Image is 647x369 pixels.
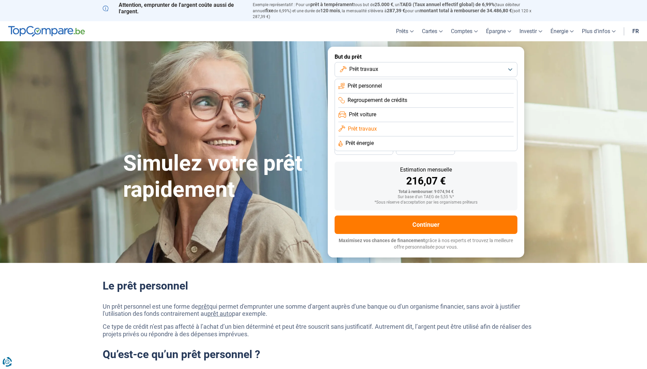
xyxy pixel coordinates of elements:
span: Prêt travaux [349,65,378,73]
p: Attention, emprunter de l'argent coûte aussi de l'argent. [103,2,245,15]
span: 25.000 € [374,2,393,7]
button: Continuer [335,216,517,234]
div: Sur base d'un TAEG de 5,55 %* [340,195,512,200]
p: grâce à nos experts et trouvez la meilleure offre personnalisée pour vous. [335,237,517,251]
span: Prêt travaux [348,125,377,133]
a: Prêts [392,21,418,41]
a: Énergie [546,21,578,41]
p: Exemple représentatif : Pour un tous but de , un (taux débiteur annuel de 6,99%) et une durée de ... [253,2,545,19]
img: TopCompare [8,26,85,37]
a: Plus d'infos [578,21,620,41]
div: *Sous réserve d'acceptation par les organismes prêteurs [340,200,512,205]
span: Prêt énergie [345,139,374,147]
span: Prêt personnel [348,82,382,90]
span: TAEG (Taux annuel effectif global) de 6,99% [400,2,495,7]
a: Cartes [418,21,447,41]
div: 216,07 € [340,176,512,186]
span: Regroupement de crédits [348,97,407,104]
a: Investir [515,21,546,41]
span: 24 mois [418,148,433,152]
a: prêt auto [207,310,232,317]
span: 30 mois [356,148,371,152]
span: Prêt voiture [349,111,376,118]
span: 120 mois [320,8,340,13]
div: Estimation mensuelle [340,167,512,173]
h2: Qu’est-ce qu’un prêt personnel ? [103,348,545,361]
p: Un prêt personnel est une forme de qui permet d'emprunter une somme d'argent auprès d'une banque ... [103,303,545,318]
label: But du prêt [335,54,517,60]
span: montant total à rembourser de 34.486,80 € [420,8,512,13]
span: Maximisez vos chances de financement [339,238,425,243]
span: fixe [265,8,274,13]
span: 287,39 € [387,8,405,13]
a: fr [628,21,643,41]
h2: Le prêt personnel [103,279,545,292]
p: Ce type de crédit n’est pas affecté à l’achat d’un bien déterminé et peut être souscrit sans just... [103,323,545,338]
a: Comptes [447,21,482,41]
a: prêt [198,303,209,310]
h1: Simulez votre prêt rapidement [123,150,320,203]
button: Prêt travaux [335,62,517,77]
a: Épargne [482,21,515,41]
div: Total à rembourser: 9 074,94 € [340,190,512,194]
span: prêt à tempérament [310,2,354,7]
